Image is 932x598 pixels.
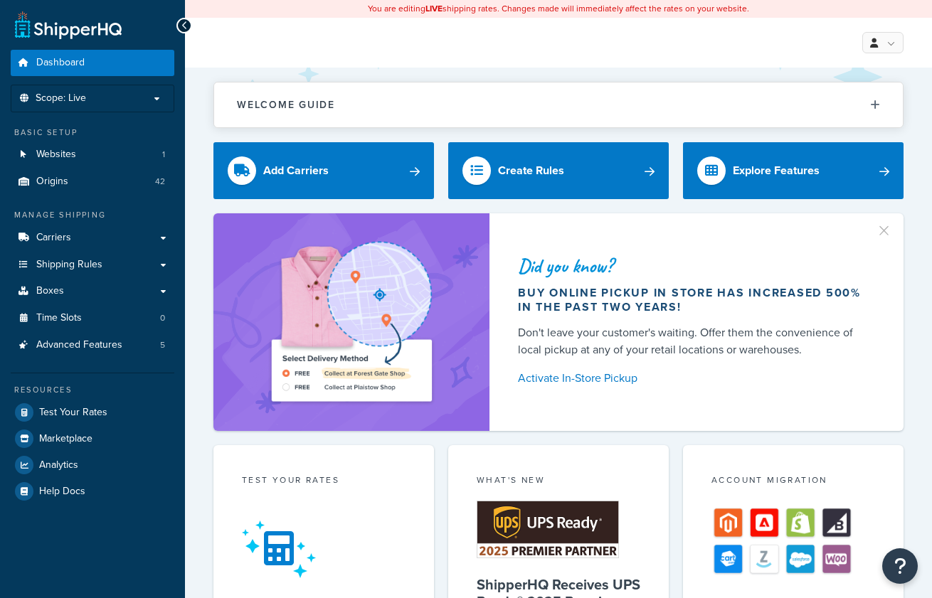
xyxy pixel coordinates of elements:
[477,474,640,490] div: What's New
[39,407,107,419] span: Test Your Rates
[11,479,174,504] a: Help Docs
[518,286,869,314] div: Buy online pickup in store has increased 500% in the past two years!
[11,252,174,278] a: Shipping Rules
[162,149,165,161] span: 1
[36,92,86,105] span: Scope: Live
[235,235,468,410] img: ad-shirt-map-b0359fc47e01cab431d101c4b569394f6a03f54285957d908178d52f29eb9668.png
[39,459,78,471] span: Analytics
[39,433,92,445] span: Marketplace
[711,474,875,490] div: Account Migration
[518,324,869,358] div: Don't leave your customer's waiting. Offer them the convenience of local pickup at any of your re...
[214,82,903,127] button: Welcome Guide
[155,176,165,188] span: 42
[11,332,174,358] li: Advanced Features
[237,100,335,110] h2: Welcome Guide
[11,225,174,251] a: Carriers
[36,232,71,244] span: Carriers
[263,161,329,181] div: Add Carriers
[11,127,174,139] div: Basic Setup
[11,305,174,331] a: Time Slots0
[683,142,904,199] a: Explore Features
[36,285,64,297] span: Boxes
[213,142,434,199] a: Add Carriers
[11,142,174,168] li: Websites
[11,305,174,331] li: Time Slots
[11,400,174,425] a: Test Your Rates
[242,474,406,490] div: Test your rates
[11,426,174,452] a: Marketplace
[11,332,174,358] a: Advanced Features5
[160,339,165,351] span: 5
[11,142,174,168] a: Websites1
[518,368,869,388] a: Activate In-Store Pickup
[11,278,174,304] a: Boxes
[518,256,869,276] div: Did you know?
[11,169,174,195] li: Origins
[36,339,122,351] span: Advanced Features
[448,142,669,199] a: Create Rules
[733,161,820,181] div: Explore Features
[160,312,165,324] span: 0
[39,486,85,498] span: Help Docs
[882,548,918,584] button: Open Resource Center
[498,161,564,181] div: Create Rules
[36,176,68,188] span: Origins
[36,312,82,324] span: Time Slots
[11,169,174,195] a: Origins42
[11,384,174,396] div: Resources
[425,2,443,15] b: LIVE
[36,149,76,161] span: Websites
[11,50,174,76] a: Dashboard
[11,452,174,478] a: Analytics
[11,209,174,221] div: Manage Shipping
[36,57,85,69] span: Dashboard
[36,259,102,271] span: Shipping Rules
